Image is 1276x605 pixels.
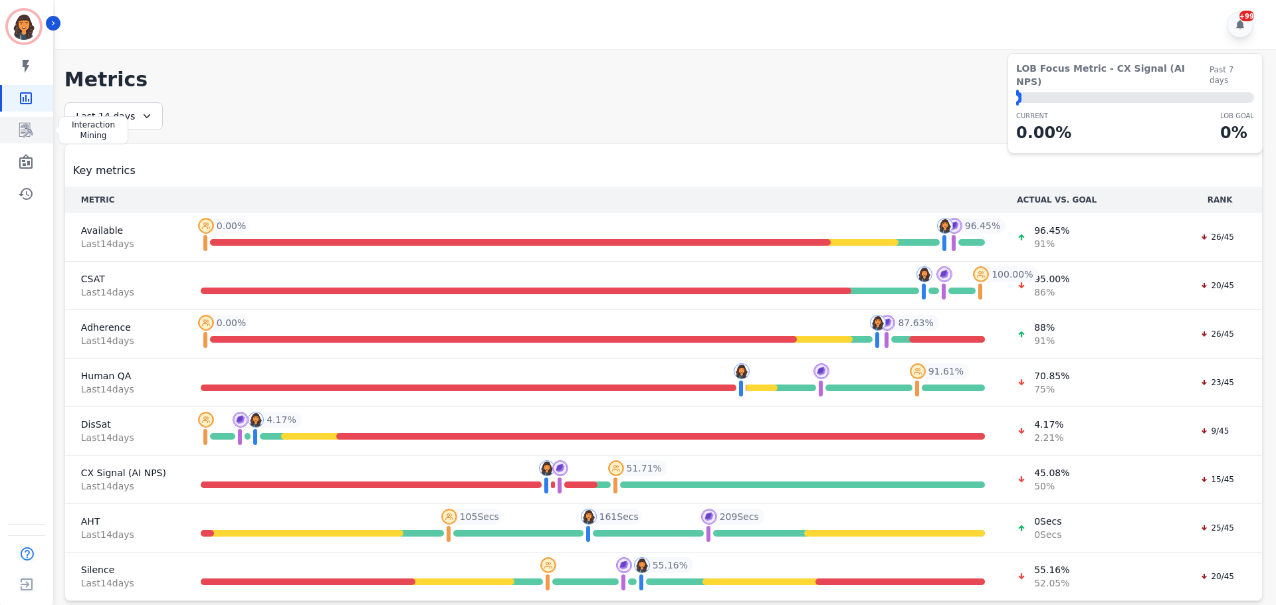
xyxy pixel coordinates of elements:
[898,316,933,329] span: 87.63 %
[81,321,169,334] span: Adherence
[1034,466,1069,479] span: 45.08 %
[81,272,169,286] span: CSAT
[1034,369,1069,383] span: 70.85 %
[720,510,759,523] span: 209 Secs
[1194,521,1241,535] div: 25/45
[599,510,639,523] span: 161 Secs
[81,237,169,250] span: Last 14 day s
[198,218,214,234] img: profile-pic
[81,563,169,576] span: Silence
[1034,237,1069,250] span: 91 %
[81,431,169,444] span: Last 14 day s
[1220,111,1254,121] p: LOB Goal
[233,412,249,428] img: profile-pic
[1210,64,1254,86] span: Past 7 days
[1194,570,1241,583] div: 20/45
[1016,111,1071,121] p: CURRENT
[1034,431,1063,444] span: 2.21 %
[65,187,185,213] th: METRIC
[81,466,169,479] span: CX Signal (AI NPS)
[81,515,169,528] span: AHT
[1034,563,1069,576] span: 55.16 %
[1194,376,1241,389] div: 23/45
[217,316,246,329] span: 0.00 %
[248,412,264,428] img: profile-pic
[1034,383,1069,396] span: 75 %
[1194,230,1241,244] div: 26/45
[616,557,632,573] img: profile-pic
[8,11,40,43] img: Bordered avatar
[937,218,953,234] img: profile-pic
[1034,334,1055,347] span: 91 %
[217,219,246,232] span: 0.00 %
[81,286,169,299] span: Last 14 day s
[540,557,556,573] img: profile-pic
[1178,187,1262,213] th: RANK
[936,266,952,282] img: profile-pic
[81,418,169,431] span: DisSat
[1034,418,1063,431] span: 4.17 %
[64,102,163,130] div: Last 14 days
[552,460,568,476] img: profile-pic
[1016,62,1210,88] span: LOB Focus Metric - CX Signal (AI NPS)
[1034,528,1061,541] span: 0 Secs
[266,413,296,426] span: 4.17 %
[1194,473,1241,486] div: 15/45
[1239,11,1254,21] div: +99
[916,266,932,282] img: profile-pic
[1194,279,1241,292] div: 20/45
[581,509,597,525] img: profile-pic
[198,315,214,331] img: profile-pic
[608,460,624,476] img: profile-pic
[81,576,169,590] span: Last 14 day s
[441,509,457,525] img: profile-pic
[965,219,1000,232] span: 96.45 %
[1220,121,1254,145] p: 0 %
[946,218,962,234] img: profile-pic
[734,363,750,379] img: profile-pic
[701,509,717,525] img: profile-pic
[81,224,169,237] span: Available
[1034,515,1061,528] span: 0 Secs
[1034,321,1055,334] span: 88 %
[973,266,989,282] img: profile-pic
[1034,272,1069,286] span: 95.00 %
[1016,121,1071,145] p: 0.00 %
[1194,327,1241,341] div: 26/45
[634,557,650,573] img: profile-pic
[539,460,555,476] img: profile-pic
[73,163,136,179] span: Key metrics
[910,363,926,379] img: profile-pic
[64,68,1263,92] h1: Metrics
[1034,576,1069,590] span: 52.05 %
[81,383,169,396] span: Last 14 day s
[870,315,886,331] img: profile-pic
[1016,92,1021,103] div: ⬤
[1034,479,1069,493] span: 50 %
[879,315,895,331] img: profile-pic
[1001,187,1178,213] th: ACTUAL VS. GOAL
[627,462,662,475] span: 51.71 %
[81,369,169,383] span: Human QA
[1034,224,1069,237] span: 96.45 %
[460,510,499,523] span: 105 Secs
[928,365,964,378] span: 91.61 %
[81,334,169,347] span: Last 14 day s
[198,412,214,428] img: profile-pic
[1194,424,1235,438] div: 9/45
[81,479,169,493] span: Last 14 day s
[653,559,688,572] span: 55.16 %
[992,268,1033,281] span: 100.00 %
[1034,286,1069,299] span: 86 %
[813,363,829,379] img: profile-pic
[81,528,169,541] span: Last 14 day s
